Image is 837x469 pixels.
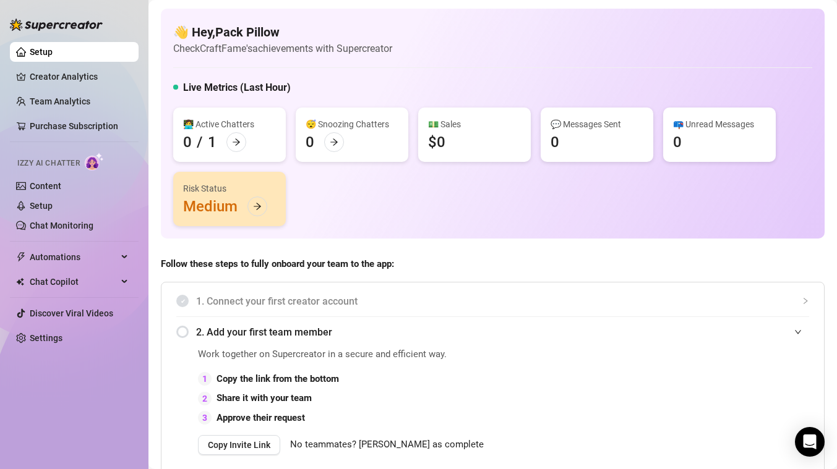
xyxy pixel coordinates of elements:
[208,440,270,450] span: Copy Invite Link
[306,132,314,152] div: 0
[30,308,113,318] a: Discover Viral Videos
[30,121,118,131] a: Purchase Subscription
[253,202,262,211] span: arrow-right
[198,347,531,362] span: Work together on Supercreator in a secure and efficient way.
[196,324,809,340] span: 2. Add your first team member
[10,19,103,31] img: logo-BBDzfeDw.svg
[551,132,559,152] div: 0
[183,117,276,131] div: 👩‍💻 Active Chatters
[198,372,212,386] div: 1
[551,117,643,131] div: 💬 Messages Sent
[290,437,484,452] span: No teammates? [PERSON_NAME] as complete
[85,153,104,171] img: AI Chatter
[30,247,118,267] span: Automations
[428,132,445,152] div: $0
[16,252,26,262] span: thunderbolt
[30,333,62,343] a: Settings
[30,201,53,211] a: Setup
[802,297,809,305] span: collapsed
[795,427,825,457] div: Open Intercom Messenger
[232,138,241,146] span: arrow-right
[208,132,217,152] div: 1
[183,80,291,95] h5: Live Metrics (Last Hour)
[183,182,276,195] div: Risk Status
[794,328,802,336] span: expanded
[176,317,809,347] div: 2. Add your first team member
[330,138,338,146] span: arrow-right
[30,67,129,87] a: Creator Analytics
[16,277,24,286] img: Chat Copilot
[173,23,392,41] h4: 👋 Hey, Pack Pillow
[217,373,339,384] strong: Copy the link from the bottom
[196,294,809,309] span: 1. Connect your first creator account
[306,117,398,131] div: 😴 Snoozing Chatters
[428,117,521,131] div: 💵 Sales
[30,181,61,191] a: Content
[198,435,280,455] button: Copy Invite Link
[198,392,212,405] div: 2
[30,47,53,57] a: Setup
[173,41,392,56] article: Check CraftFame's achievements with Supercreator
[30,272,118,292] span: Chat Copilot
[30,96,90,106] a: Team Analytics
[217,392,312,404] strong: Share it with your team
[17,158,80,169] span: Izzy AI Chatter
[183,132,192,152] div: 0
[673,132,682,152] div: 0
[217,412,305,423] strong: Approve their request
[198,411,212,425] div: 3
[673,117,766,131] div: 📪 Unread Messages
[176,286,809,316] div: 1. Connect your first creator account
[30,221,93,230] a: Chat Monitoring
[161,258,394,269] strong: Follow these steps to fully onboard your team to the app:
